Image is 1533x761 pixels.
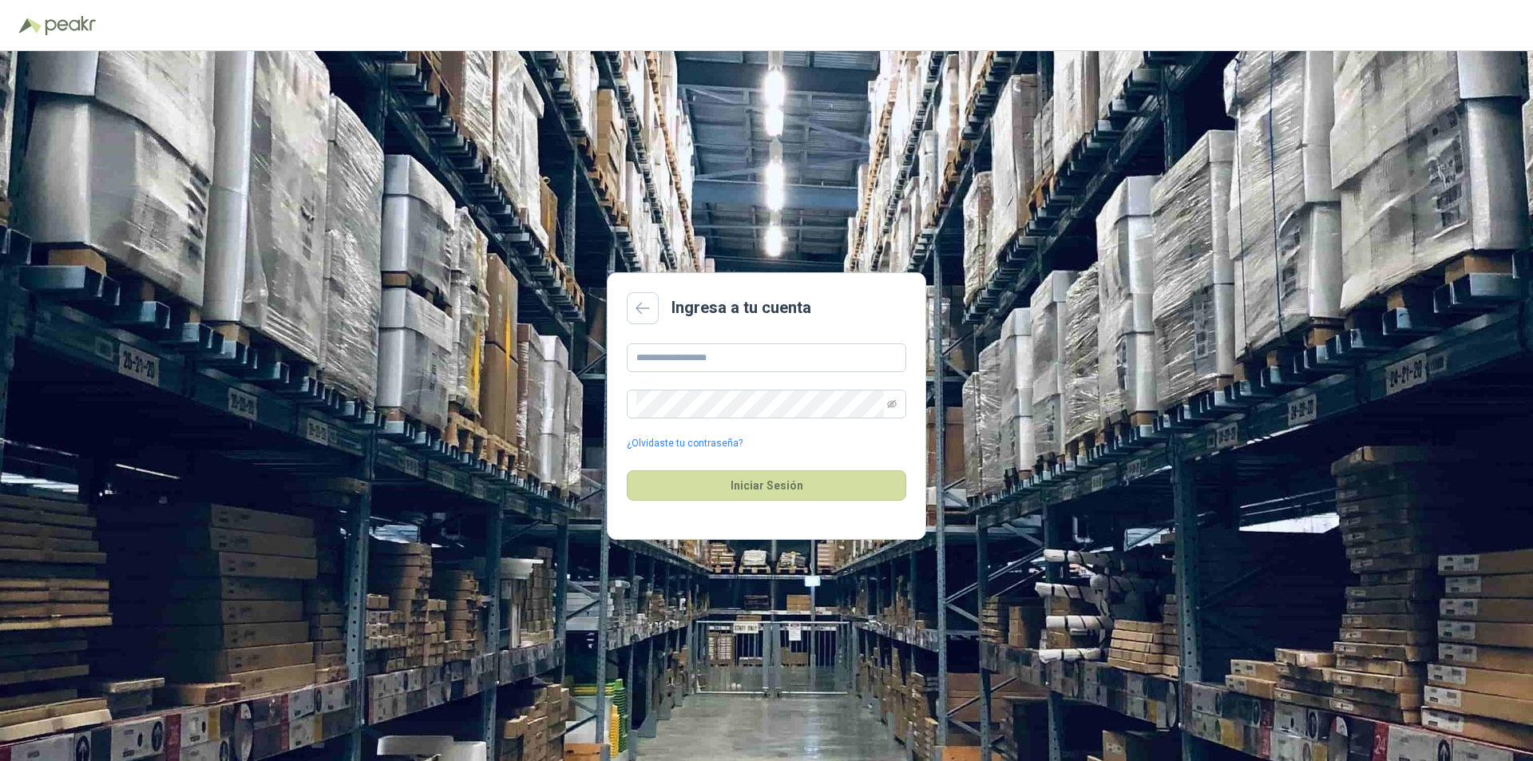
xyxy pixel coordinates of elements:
h2: Ingresa a tu cuenta [671,295,811,320]
img: Logo [19,18,42,34]
button: Iniciar Sesión [627,470,906,501]
a: ¿Olvidaste tu contraseña? [627,436,743,451]
span: eye-invisible [887,399,897,409]
img: Peakr [45,16,96,35]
